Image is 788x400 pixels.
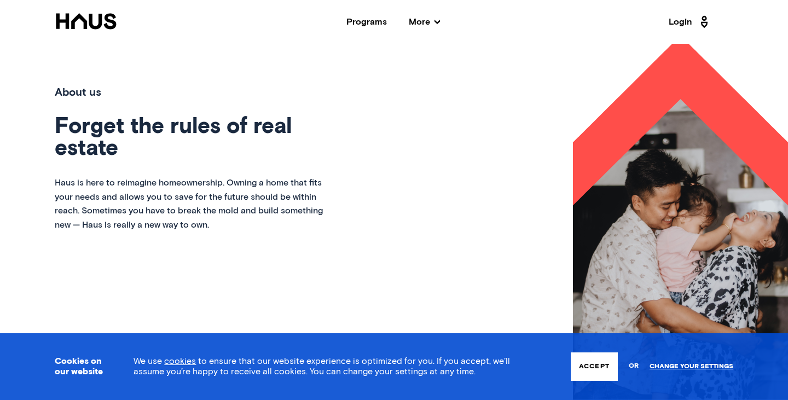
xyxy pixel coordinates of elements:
button: Accept [571,352,618,381]
a: Programs [346,18,387,26]
div: About us [55,83,326,102]
a: cookies [164,357,196,366]
span: More [409,18,440,26]
span: We use to ensure that our website experience is optimized for you. If you accept, we’ll assume yo... [134,357,510,376]
a: Login [669,13,711,31]
span: or [629,357,639,376]
p: Haus is here to reimagine homeownership. Owning a home that fits your needs and allows you to sav... [55,176,326,232]
h1: Forget the rules of real estate [55,116,326,160]
img: 1JV7h-t.png [573,36,788,400]
h3: Cookies on our website [55,356,106,377]
a: Change your settings [650,363,733,370]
